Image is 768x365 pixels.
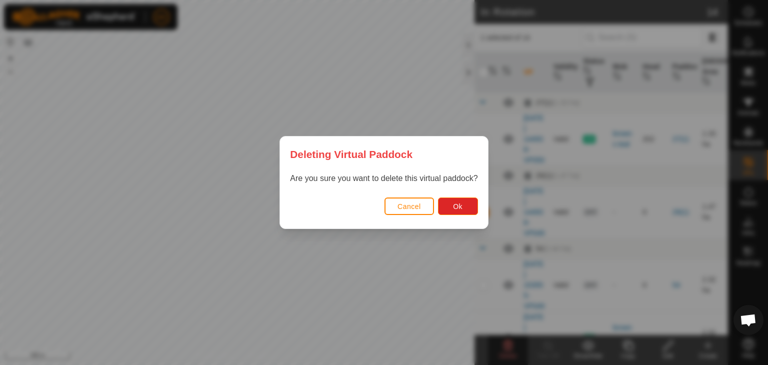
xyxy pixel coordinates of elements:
p: Are you sure you want to delete this virtual paddock? [290,172,477,184]
div: Open chat [733,305,763,335]
button: Cancel [384,197,434,215]
span: Cancel [397,202,421,210]
span: Ok [453,202,462,210]
span: Deleting Virtual Paddock [290,146,412,162]
button: Ok [438,197,478,215]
